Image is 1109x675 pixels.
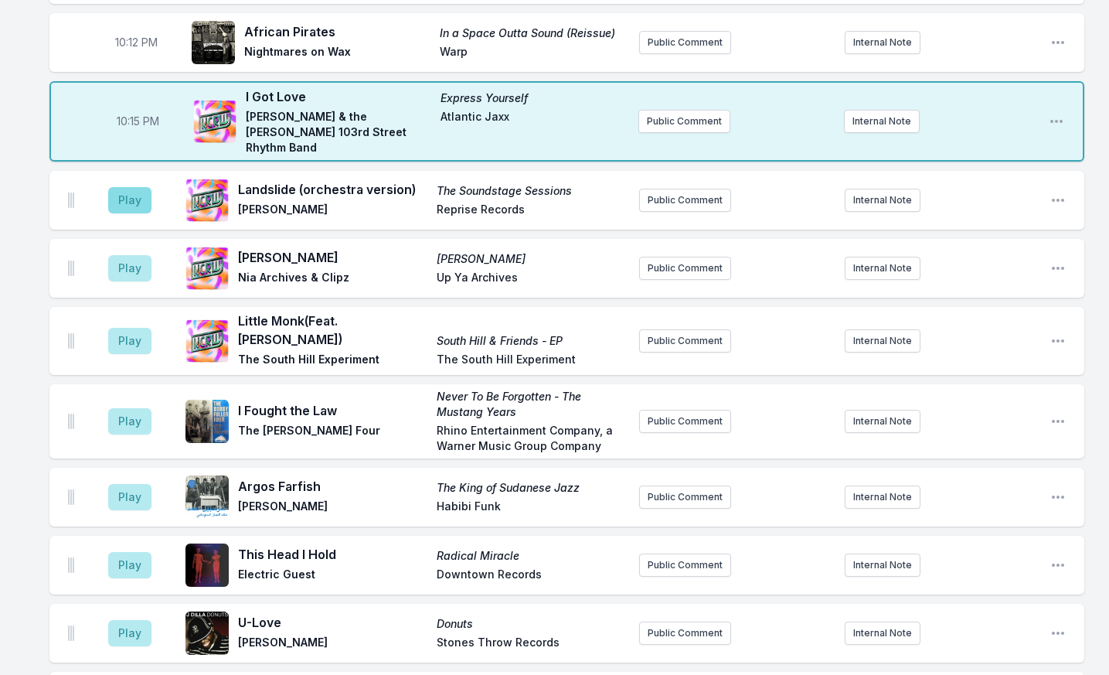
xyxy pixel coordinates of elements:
span: In a Space Outta Sound (Reissue) [440,26,626,41]
img: In a Space Outta Sound (Reissue) [192,21,235,64]
span: [PERSON_NAME] & the [PERSON_NAME] 103rd Street Rhythm Band [246,109,431,155]
button: Play [108,255,151,281]
span: Atlantic Jaxx [441,109,626,155]
span: Never To Be Forgotten - The Mustang Years [437,389,626,420]
button: Internal Note [845,486,920,509]
button: Internal Note [844,110,920,133]
span: Nightmares on Wax [244,44,430,63]
span: Timestamp [115,35,158,50]
span: Stones Throw Records [437,635,626,653]
span: The South Hill Experiment [437,352,626,370]
button: Open playlist item options [1050,333,1066,349]
button: Internal Note [845,329,920,353]
img: Drag Handle [68,414,74,429]
span: [PERSON_NAME] [238,635,427,653]
button: Public Comment [638,110,730,133]
span: The King of Sudanese Jazz [437,480,626,496]
button: Public Comment [639,554,731,577]
span: [PERSON_NAME] [238,248,427,267]
button: Play [108,408,151,435]
span: Donuts [437,616,626,632]
button: Public Comment [639,622,731,645]
img: Drag Handle [68,261,74,276]
img: Drag Handle [68,489,74,505]
button: Open playlist item options [1050,489,1066,505]
span: U-Love [238,613,427,632]
img: The King of Sudanese Jazz [185,476,229,519]
button: Internal Note [845,554,920,577]
button: Open playlist item options [1050,193,1066,208]
span: The Soundstage Sessions [437,183,626,199]
img: Donuts [185,612,229,655]
span: [PERSON_NAME] [437,251,626,267]
button: Public Comment [639,410,731,433]
span: Nia Archives & Clipz [238,270,427,288]
button: Play [108,484,151,510]
img: Maia Maia [185,247,229,290]
img: Express Yourself [193,100,236,143]
button: Play [108,187,151,213]
span: This Head I Hold [238,545,427,564]
button: Play [108,620,151,646]
button: Public Comment [639,189,731,212]
button: Public Comment [639,486,731,509]
span: Downtown Records [437,567,626,585]
span: Up Ya Archives [437,270,626,288]
button: Play [108,328,151,354]
span: Electric Guest [238,567,427,585]
span: Rhino Entertainment Company, a Warner Music Group Company [437,423,626,454]
span: Radical Miracle [437,548,626,564]
img: Drag Handle [68,333,74,349]
button: Internal Note [845,622,920,645]
button: Play [108,552,151,578]
button: Public Comment [639,257,731,280]
button: Open playlist item options [1050,557,1066,573]
button: Open playlist item options [1050,261,1066,276]
span: Warp [440,44,626,63]
span: The South Hill Experiment [238,352,427,370]
span: Timestamp [117,114,159,129]
img: Radical Miracle [185,544,229,587]
img: Never To Be Forgotten - The Mustang Years [185,400,229,443]
button: Internal Note [845,189,920,212]
span: I Fought the Law [238,401,427,420]
span: Argos Farfish [238,477,427,496]
span: Habibi Funk [437,499,626,517]
button: Open playlist item options [1050,35,1066,50]
span: I Got Love [246,87,431,106]
button: Open playlist item options [1049,114,1064,129]
span: [PERSON_NAME] [238,499,427,517]
span: African Pirates [244,22,430,41]
button: Internal Note [845,257,920,280]
img: Drag Handle [68,193,74,208]
img: The Soundstage Sessions [185,179,229,222]
span: [PERSON_NAME] [238,202,427,220]
button: Internal Note [845,31,920,54]
button: Public Comment [639,31,731,54]
span: Reprise Records [437,202,626,220]
button: Open playlist item options [1050,626,1066,641]
span: South Hill & Friends - EP [437,333,626,349]
img: Drag Handle [68,626,74,641]
img: Drag Handle [68,557,74,573]
span: Express Yourself [441,90,626,106]
button: Open playlist item options [1050,414,1066,429]
span: Landslide (orchestra version) [238,180,427,199]
button: Internal Note [845,410,920,433]
span: The [PERSON_NAME] Four [238,423,427,454]
button: Public Comment [639,329,731,353]
span: Little Monk (Feat. [PERSON_NAME]) [238,312,427,349]
img: South Hill & Friends - EP [185,319,229,363]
